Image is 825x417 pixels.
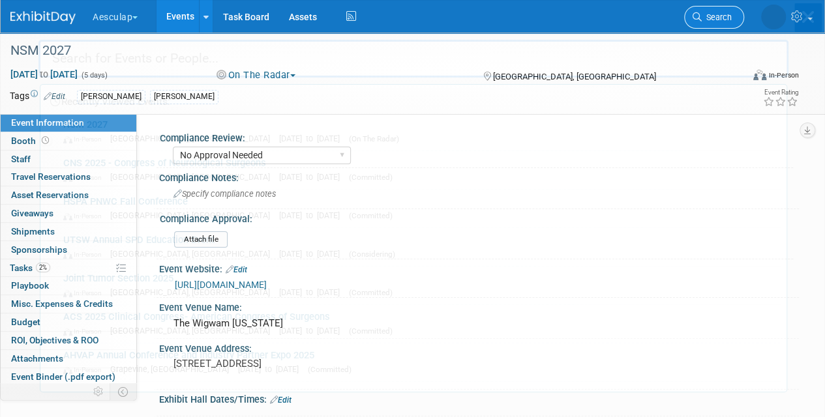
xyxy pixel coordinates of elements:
[63,250,108,259] span: In-Person
[279,326,346,336] span: [DATE] to [DATE]
[349,250,395,259] span: (Considering)
[279,210,346,220] span: [DATE] to [DATE]
[279,249,346,259] span: [DATE] to [DATE]
[57,113,780,151] a: NSM 2027 In-Person [GEOGRAPHIC_DATA], [GEOGRAPHIC_DATA] [DATE] to [DATE] (On The Radar)
[238,364,305,374] span: [DATE] to [DATE]
[349,288,393,297] span: (Committed)
[57,266,780,304] a: Joint Tumor Section 2025 In-Person [GEOGRAPHIC_DATA], [GEOGRAPHIC_DATA] [DATE] to [DATE] (Committed)
[63,289,108,297] span: In-Person
[110,210,277,220] span: [GEOGRAPHIC_DATA], [GEOGRAPHIC_DATA]
[38,40,788,78] input: Search for Events or People...
[57,228,780,266] a: UTSW Annual SPD Education Event In-Person [GEOGRAPHIC_DATA], [GEOGRAPHIC_DATA] [DATE] to [DATE] (...
[110,172,277,182] span: [GEOGRAPHIC_DATA], [GEOGRAPHIC_DATA]
[279,287,346,297] span: [DATE] to [DATE]
[349,326,393,336] span: (Committed)
[63,212,108,220] span: In-Person
[57,151,780,189] a: CNS 2025 - Congress of Neurological Surgeons In-Person [GEOGRAPHIC_DATA], [GEOGRAPHIC_DATA] [DATE...
[279,134,346,143] span: [DATE] to [DATE]
[110,364,235,374] span: Grapevine, [GEOGRAPHIC_DATA]
[110,134,277,143] span: [GEOGRAPHIC_DATA], [GEOGRAPHIC_DATA]
[63,327,108,336] span: In-Person
[63,366,108,374] span: In-Person
[349,134,399,143] span: (On The Radar)
[279,172,346,182] span: [DATE] to [DATE]
[110,287,277,297] span: [GEOGRAPHIC_DATA], [GEOGRAPHIC_DATA]
[110,249,277,259] span: [GEOGRAPHIC_DATA], [GEOGRAPHIC_DATA]
[110,326,277,336] span: [GEOGRAPHIC_DATA], [GEOGRAPHIC_DATA]
[349,211,393,220] span: (Committed)
[308,365,352,374] span: (Committed)
[57,305,780,343] a: ACS 2025 Clinical Congress- American Congress of Surgeons In-Person [GEOGRAPHIC_DATA], [GEOGRAPHI...
[57,343,780,381] a: AHVAP Annual Conference and Industry Partner Expo 2025 In-Person Grapevine, [GEOGRAPHIC_DATA] [DA...
[63,173,108,182] span: In-Person
[47,85,780,113] div: Recently Viewed Events:
[63,135,108,143] span: In-Person
[57,190,780,227] a: HSPA PNWC Fall Conference In-Person [GEOGRAPHIC_DATA], [GEOGRAPHIC_DATA] [DATE] to [DATE] (Commit...
[349,173,393,182] span: (Committed)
